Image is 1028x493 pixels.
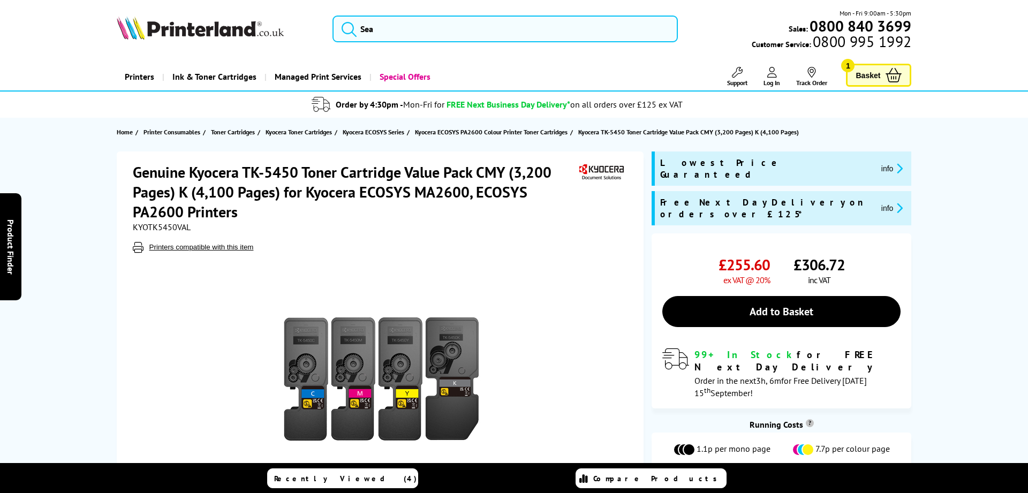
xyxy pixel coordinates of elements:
[577,162,626,182] img: Kyocera
[652,419,911,430] div: Running Costs
[811,36,911,47] span: 0800 995 1992
[796,67,827,87] a: Track Order
[752,36,911,49] span: Customer Service:
[815,443,890,456] span: 7.7p per colour page
[593,474,723,483] span: Compare Products
[662,348,901,398] div: modal_delivery
[756,375,781,386] span: 3h, 6m
[694,348,901,373] div: for FREE Next Day Delivery
[5,219,16,274] span: Product Finder
[369,63,439,90] a: Special Offers
[660,157,872,180] span: Lowest Price Guaranteed
[91,95,903,114] li: modal_delivery
[264,63,369,90] a: Managed Print Services
[211,126,255,138] span: Toner Cartridges
[570,99,683,110] div: on all orders over £125 ex VAT
[267,468,418,488] a: Recently Viewed (4)
[697,443,770,456] span: 1.1p per mono page
[694,348,797,361] span: 99+ In Stock
[662,296,901,327] a: Add to Basket
[146,242,257,252] button: Printers compatible with this item
[274,474,417,483] span: Recently Viewed (4)
[808,21,911,31] a: 0800 840 3699
[704,385,710,395] sup: th
[578,126,802,138] a: Kyocera TK-5450 Toner Cartridge Value Pack CMY (3,200 Pages) K (4,100 Pages)
[343,126,407,138] a: Kyocera ECOSYS Series
[806,419,814,427] sup: Cost per page
[764,79,780,87] span: Log In
[764,67,780,87] a: Log In
[694,375,867,398] span: Order in the next for Free Delivery [DATE] 15 September!
[343,126,404,138] span: Kyocera ECOSYS Series
[117,16,319,42] a: Printerland Logo
[789,24,808,34] span: Sales:
[332,16,678,42] input: Sea
[447,99,570,110] span: FREE Next Business Day Delivery*
[727,79,747,87] span: Support
[841,59,855,72] span: 1
[133,162,577,222] h1: Genuine Kyocera TK-5450 Toner Cartridge Value Pack CMY (3,200 Pages) K (4,100 Pages) for Kyocera ...
[415,126,568,138] span: Kyocera ECOSYS PA2600 Colour Printer Toner Cartridges
[403,99,444,110] span: Mon-Fri for
[878,202,906,214] button: promo-description
[143,126,200,138] span: Printer Consumables
[660,196,872,220] span: Free Next Day Delivery on orders over £125*
[719,255,770,275] span: £255.60
[578,126,799,138] span: Kyocera TK-5450 Toner Cartridge Value Pack CMY (3,200 Pages) K (4,100 Pages)
[276,274,486,484] img: Kyocera TK-5450 Toner Cartridge Value Pack CMY (3,200 Pages) K (4,100 Pages)
[336,99,444,110] span: Order by 4:30pm -
[793,255,845,275] span: £306.72
[266,126,332,138] span: Kyocera Toner Cartridges
[856,68,880,82] span: Basket
[266,126,335,138] a: Kyocera Toner Cartridges
[808,275,830,285] span: inc VAT
[576,468,727,488] a: Compare Products
[727,67,747,87] a: Support
[723,275,770,285] span: ex VAT @ 20%
[117,16,284,40] img: Printerland Logo
[878,162,906,175] button: promo-description
[117,63,162,90] a: Printers
[117,126,135,138] a: Home
[846,64,911,87] a: Basket 1
[840,8,911,18] span: Mon - Fri 9:00am - 5:30pm
[810,16,911,36] b: 0800 840 3699
[162,63,264,90] a: Ink & Toner Cartridges
[117,126,133,138] span: Home
[415,126,570,138] a: Kyocera ECOSYS PA2600 Colour Printer Toner Cartridges
[172,63,256,90] span: Ink & Toner Cartridges
[133,222,191,232] span: KYOTK5450VAL
[211,126,258,138] a: Toner Cartridges
[143,126,203,138] a: Printer Consumables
